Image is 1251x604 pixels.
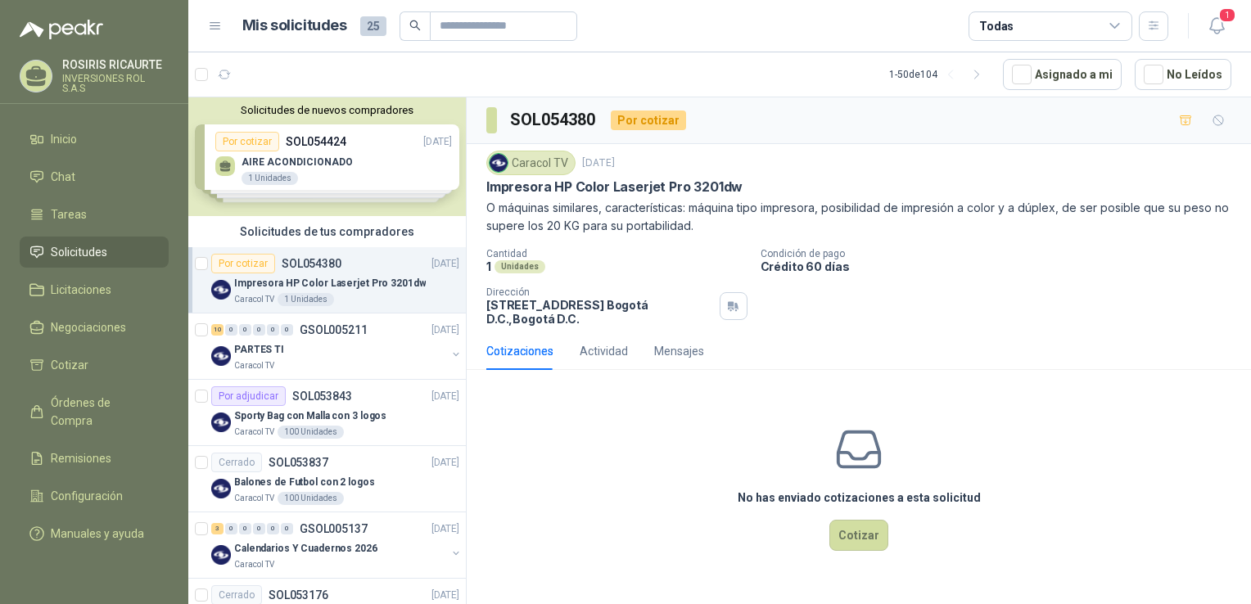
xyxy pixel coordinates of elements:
div: 0 [253,324,265,336]
a: Por cotizarSOL054380[DATE] Company LogoImpresora HP Color Laserjet Pro 3201dwCaracol TV1 Unidades [188,247,466,313]
p: SOL053843 [292,390,352,402]
div: 0 [267,523,279,534]
h3: SOL054380 [510,107,598,133]
p: Calendarios Y Cuadernos 2026 [234,541,377,557]
p: Impresora HP Color Laserjet Pro 3201dw [234,276,426,291]
div: 0 [253,523,265,534]
p: Caracol TV [234,359,274,372]
div: 0 [225,523,237,534]
p: Condición de pago [761,248,1245,259]
a: 3 0 0 0 0 0 GSOL005137[DATE] Company LogoCalendarios Y Cuadernos 2026Caracol TV [211,519,463,571]
img: Company Logo [211,412,231,432]
a: CerradoSOL053837[DATE] Company LogoBalones de Futbol con 2 logosCaracol TV100 Unidades [188,446,466,512]
a: Por adjudicarSOL053843[DATE] Company LogoSporty Bag con Malla con 3 logosCaracol TV100 Unidades [188,380,466,446]
div: Todas [979,17,1014,35]
a: Configuración [20,480,169,512]
a: Manuales y ayuda [20,518,169,549]
a: Negociaciones [20,312,169,343]
div: 0 [239,523,251,534]
button: Asignado a mi [1003,59,1122,90]
a: Órdenes de Compra [20,387,169,436]
div: Mensajes [654,342,704,360]
span: Configuración [51,487,123,505]
span: Licitaciones [51,281,111,299]
p: Balones de Futbol con 2 logos [234,475,375,490]
div: 1 Unidades [278,293,334,306]
p: [DATE] [582,156,615,171]
p: GSOL005211 [300,324,368,336]
span: 25 [360,16,386,36]
a: Inicio [20,124,169,155]
p: Caracol TV [234,558,274,571]
span: Cotizar [51,356,88,374]
div: Caracol TV [486,151,576,175]
div: Actividad [580,342,628,360]
div: 0 [225,324,237,336]
p: SOL054380 [282,258,341,269]
p: Cantidad [486,248,747,259]
img: Company Logo [211,479,231,498]
p: [DATE] [431,256,459,272]
img: Logo peakr [20,20,103,39]
img: Company Logo [490,154,508,172]
span: Solicitudes [51,243,107,261]
div: 0 [281,324,293,336]
div: 10 [211,324,224,336]
button: Cotizar [829,520,888,551]
button: No Leídos [1135,59,1231,90]
span: search [409,20,421,31]
p: [STREET_ADDRESS] Bogotá D.C. , Bogotá D.C. [486,298,713,326]
div: Por adjudicar [211,386,286,406]
div: Por cotizar [211,254,275,273]
div: Solicitudes de nuevos compradoresPor cotizarSOL054424[DATE] AIRE ACONDICIONADO1 UnidadesPor cotiz... [188,97,466,216]
p: PARTES TI [234,342,284,358]
a: Chat [20,161,169,192]
p: GSOL005137 [300,523,368,534]
p: INVERSIONES ROL S.A.S [62,74,169,93]
span: Tareas [51,205,87,223]
img: Company Logo [211,346,231,366]
span: 1 [1218,7,1236,23]
p: [DATE] [431,322,459,338]
img: Company Logo [211,545,231,565]
div: 1 - 50 de 104 [889,61,990,88]
h1: Mis solicitudes [242,14,347,38]
a: Solicitudes [20,237,169,268]
div: Cotizaciones [486,342,553,360]
div: 0 [267,324,279,336]
div: Unidades [495,260,545,273]
a: Licitaciones [20,274,169,305]
a: Tareas [20,199,169,230]
div: Cerrado [211,453,262,472]
div: 100 Unidades [278,426,344,439]
button: 1 [1202,11,1231,41]
button: Solicitudes de nuevos compradores [195,104,459,116]
p: SOL053176 [269,589,328,601]
p: Crédito 60 días [761,259,1245,273]
p: O máquinas similares, características: máquina tipo impresora, posibilidad de impresión a color y... [486,199,1231,235]
h3: No has enviado cotizaciones a esta solicitud [738,489,981,507]
p: Sporty Bag con Malla con 3 logos [234,408,386,424]
span: Órdenes de Compra [51,394,153,430]
p: SOL053837 [269,457,328,468]
p: Caracol TV [234,492,274,505]
p: Dirección [486,286,713,298]
span: Chat [51,168,75,186]
div: Solicitudes de tus compradores [188,216,466,247]
p: Caracol TV [234,426,274,439]
a: Cotizar [20,349,169,381]
div: Por cotizar [611,110,686,130]
div: 0 [239,324,251,336]
div: 100 Unidades [278,492,344,505]
span: Manuales y ayuda [51,525,144,543]
p: [DATE] [431,455,459,471]
span: Remisiones [51,449,111,467]
p: [DATE] [431,521,459,537]
img: Company Logo [211,280,231,300]
p: [DATE] [431,588,459,603]
a: 10 0 0 0 0 0 GSOL005211[DATE] Company LogoPARTES TICaracol TV [211,320,463,372]
p: Caracol TV [234,293,274,306]
p: ROSIRIS RICAURTE [62,59,169,70]
p: [DATE] [431,389,459,404]
div: 0 [281,523,293,534]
